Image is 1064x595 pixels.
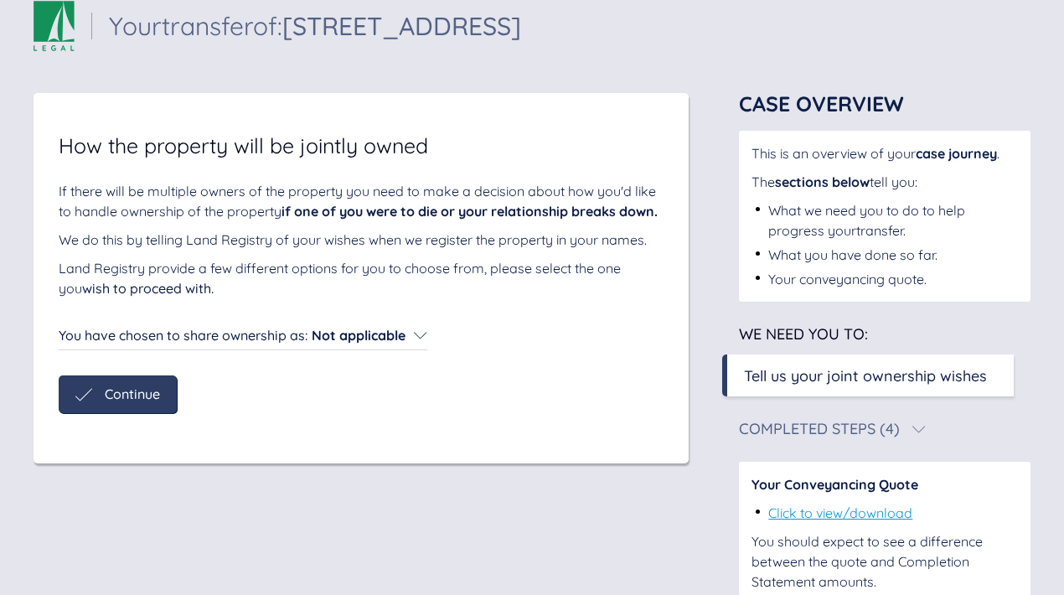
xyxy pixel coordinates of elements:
[59,327,307,344] span: You have chosen to share ownership as :
[282,10,521,42] span: [STREET_ADDRESS]
[59,258,664,298] div: Land Registry provide a few different options for you to choose from, please select the one you
[752,143,1018,163] div: This is an overview of your .
[82,280,214,297] span: wish to proceed with.
[739,324,868,344] span: We need you to:
[739,91,904,116] span: Case Overview
[775,173,870,190] span: sections below
[768,245,937,265] div: What you have done so far.
[752,476,918,493] span: Your Conveyancing Quote
[768,504,912,521] a: Click to view/download
[281,203,658,220] span: if one of you were to die or your relationship breaks down.
[752,531,1018,592] div: You should expect to see a difference between the quote and Completion Statement amounts.
[59,230,664,250] div: We do this by telling Land Registry of your wishes when we register the property in your names.
[768,269,927,289] div: Your conveyancing quote.
[739,422,900,437] div: Completed Steps (4)
[105,386,160,401] span: Continue
[59,181,664,221] div: If there will be multiple owners of the property you need to make a decision about how you'd like...
[312,327,405,344] span: Not applicable
[752,172,1018,192] div: The tell you:
[744,365,987,387] div: Tell us your joint ownership wishes
[109,13,521,39] div: Your transfer of:
[59,135,428,156] span: How the property will be jointly owned
[916,145,997,162] span: case journey
[768,200,1018,241] div: What we need you to do to help progress your transfer .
